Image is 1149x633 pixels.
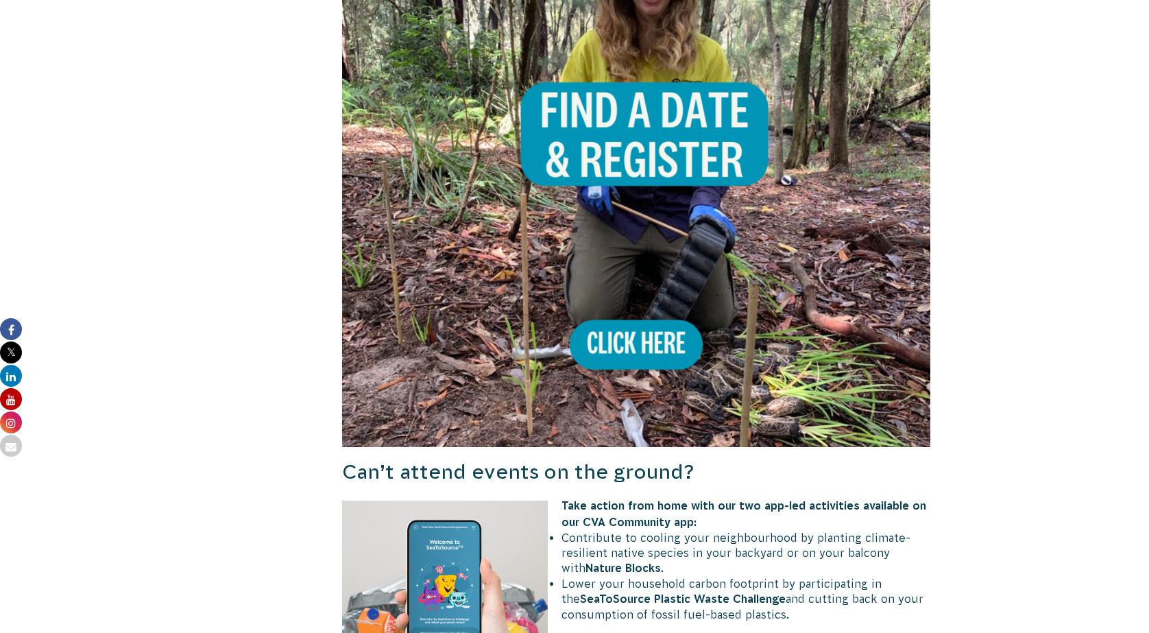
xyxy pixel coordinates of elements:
strong: Nature Blocks [585,562,661,574]
li: Lower your household carbon footprint by participating in the and cutting back on your consumptio... [356,576,930,622]
strong: SeaToSource Plastic Waste Challenge [580,593,786,605]
li: Contribute to cooling your neighbourhood by planting climate-resilient native species in your bac... [356,530,930,576]
strong: Take action from home with our two app-led activities available on our CVA Community app: [561,499,926,528]
h3: Can’t attend events on the ground? [342,458,930,486]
